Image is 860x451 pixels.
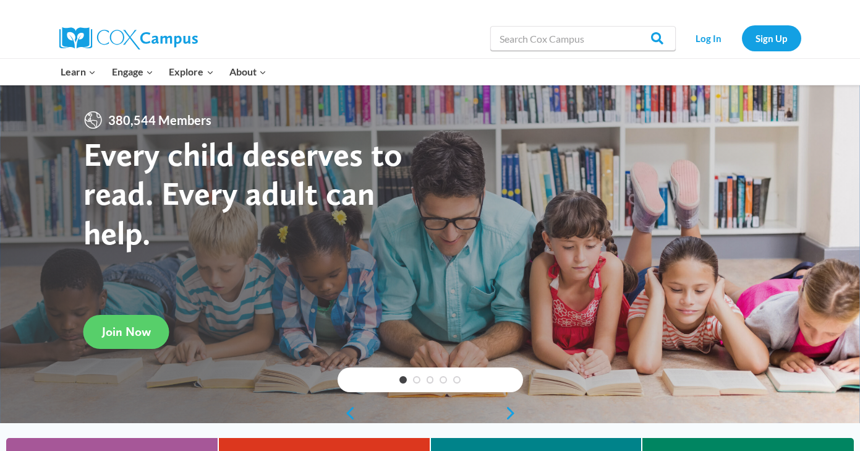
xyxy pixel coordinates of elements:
[453,376,461,384] a: 5
[61,64,96,80] span: Learn
[103,110,216,130] span: 380,544 Members
[83,134,402,252] strong: Every child deserves to read. Every adult can help.
[102,324,151,339] span: Join Now
[440,376,447,384] a: 4
[505,406,523,421] a: next
[682,25,736,51] a: Log In
[742,25,801,51] a: Sign Up
[682,25,801,51] nav: Secondary Navigation
[169,64,213,80] span: Explore
[338,406,356,421] a: previous
[413,376,420,384] a: 2
[59,27,198,49] img: Cox Campus
[399,376,407,384] a: 1
[427,376,434,384] a: 3
[229,64,266,80] span: About
[338,401,523,426] div: content slider buttons
[83,315,169,349] a: Join Now
[53,59,275,85] nav: Primary Navigation
[112,64,153,80] span: Engage
[490,26,676,51] input: Search Cox Campus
